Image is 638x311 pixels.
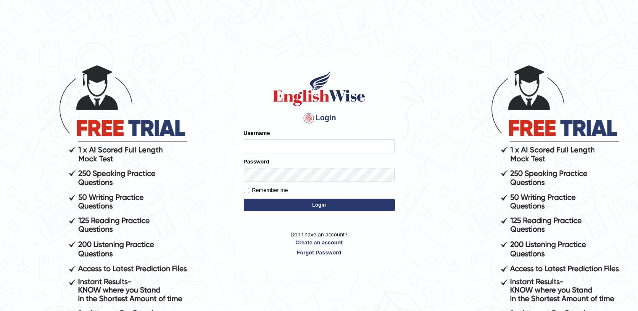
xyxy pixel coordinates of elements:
label: Remember me [244,186,288,194]
img: Logo of English Wise sign in for intelligent practice with AI [271,70,367,107]
a: Forgot Password [244,249,395,257]
label: Password [244,158,269,166]
label: Username [244,129,270,137]
input: Remember me [244,188,249,193]
a: Create an account [244,238,395,246]
h4: Login [244,111,395,125]
button: Login [244,199,395,211]
p: Don't have an account? [244,231,395,257]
